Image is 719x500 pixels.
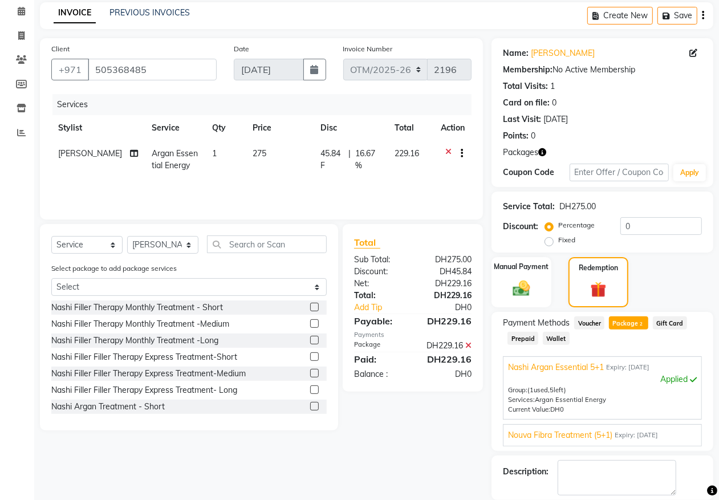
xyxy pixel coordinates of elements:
[570,164,669,181] input: Enter Offer / Coupon Code
[609,316,648,330] span: Package
[552,97,556,109] div: 0
[653,316,687,330] span: Gift Card
[51,335,218,347] div: Nashi Filler Therapy Monthly Treatment -Long
[212,148,217,158] span: 1
[413,340,480,352] div: DH229.16
[413,352,480,366] div: DH229.16
[503,201,555,213] div: Service Total:
[52,94,480,115] div: Services
[51,44,70,54] label: Client
[543,113,568,125] div: [DATE]
[535,396,606,404] span: Argan Essential Energy
[346,290,413,302] div: Total:
[503,166,569,178] div: Coupon Code
[508,396,535,404] span: Services:
[346,352,413,366] div: Paid:
[527,386,534,394] span: (1
[558,235,575,245] label: Fixed
[413,278,480,290] div: DH229.16
[550,386,554,394] span: 5
[388,115,434,141] th: Total
[559,201,596,213] div: DH275.00
[503,113,541,125] div: Last Visit:
[503,466,549,478] div: Description:
[205,115,246,141] th: Qty
[343,44,393,54] label: Invoice Number
[673,164,706,181] button: Apply
[348,148,351,172] span: |
[543,332,570,345] span: Wallet
[574,316,604,330] span: Voucher
[507,279,535,298] img: _cash.svg
[354,330,472,340] div: Payments
[503,317,570,329] span: Payment Methods
[587,7,653,25] button: Create New
[558,220,595,230] label: Percentage
[527,386,566,394] span: used, left)
[507,332,538,345] span: Prepaid
[503,80,548,92] div: Total Visits:
[51,401,165,413] div: Nashi Argan Treatment - Short
[51,59,89,80] button: +971
[413,266,480,278] div: DH45.84
[413,290,480,302] div: DH229.16
[434,115,472,141] th: Action
[207,235,327,253] input: Search or Scan
[88,59,217,80] input: Search by Name/Mobile/Email/Code
[503,221,538,233] div: Discount:
[503,64,702,76] div: No Active Membership
[508,361,604,373] span: Nashi Argan Essential 5+1
[58,148,122,158] span: [PERSON_NAME]
[579,263,618,273] label: Redemption
[413,314,480,328] div: DH229.16
[51,351,237,363] div: Nashi Filler Filler Therapy Express Treatment-Short
[508,405,550,413] span: Current Value:
[413,254,480,266] div: DH275.00
[346,278,413,290] div: Net:
[51,115,145,141] th: Stylist
[531,130,535,142] div: 0
[508,373,697,385] div: Applied
[615,430,658,440] span: Expiry: [DATE]
[51,263,177,274] label: Select package to add package services
[346,254,413,266] div: Sub Total:
[314,115,388,141] th: Disc
[508,386,527,394] span: Group:
[346,340,413,352] div: Package
[503,130,529,142] div: Points:
[606,363,649,372] span: Expiry: [DATE]
[503,47,529,59] div: Name:
[424,302,480,314] div: DH0
[54,3,96,23] a: INVOICE
[346,368,413,380] div: Balance :
[145,115,206,141] th: Service
[494,262,549,272] label: Manual Payment
[346,302,424,314] a: Add Tip
[253,148,266,158] span: 275
[109,7,190,18] a: PREVIOUS INVOICES
[152,148,198,170] span: Argan Essential Energy
[346,314,413,328] div: Payable:
[51,384,237,396] div: Nashi Filler Filler Therapy Express Treatment- Long
[246,115,314,141] th: Price
[51,318,229,330] div: Nashi Filler Therapy Monthly Treatment -Medium
[639,321,645,328] span: 2
[320,148,344,172] span: 45.84 F
[234,44,249,54] label: Date
[51,368,246,380] div: Nashi Filler Filler Therapy Express Treatment-Medium
[503,97,550,109] div: Card on file:
[550,405,564,413] span: DH0
[657,7,697,25] button: Save
[354,237,380,249] span: Total
[508,429,612,441] span: Nouva Fibra Treatment (5+1)
[51,302,223,314] div: Nashi Filler Therapy Monthly Treatment - Short
[355,148,381,172] span: 16.67 %
[550,80,555,92] div: 1
[503,64,553,76] div: Membership:
[346,266,413,278] div: Discount:
[531,47,595,59] a: [PERSON_NAME]
[586,280,611,300] img: _gift.svg
[503,147,538,158] span: Packages
[395,148,419,158] span: 229.16
[413,368,480,380] div: DH0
